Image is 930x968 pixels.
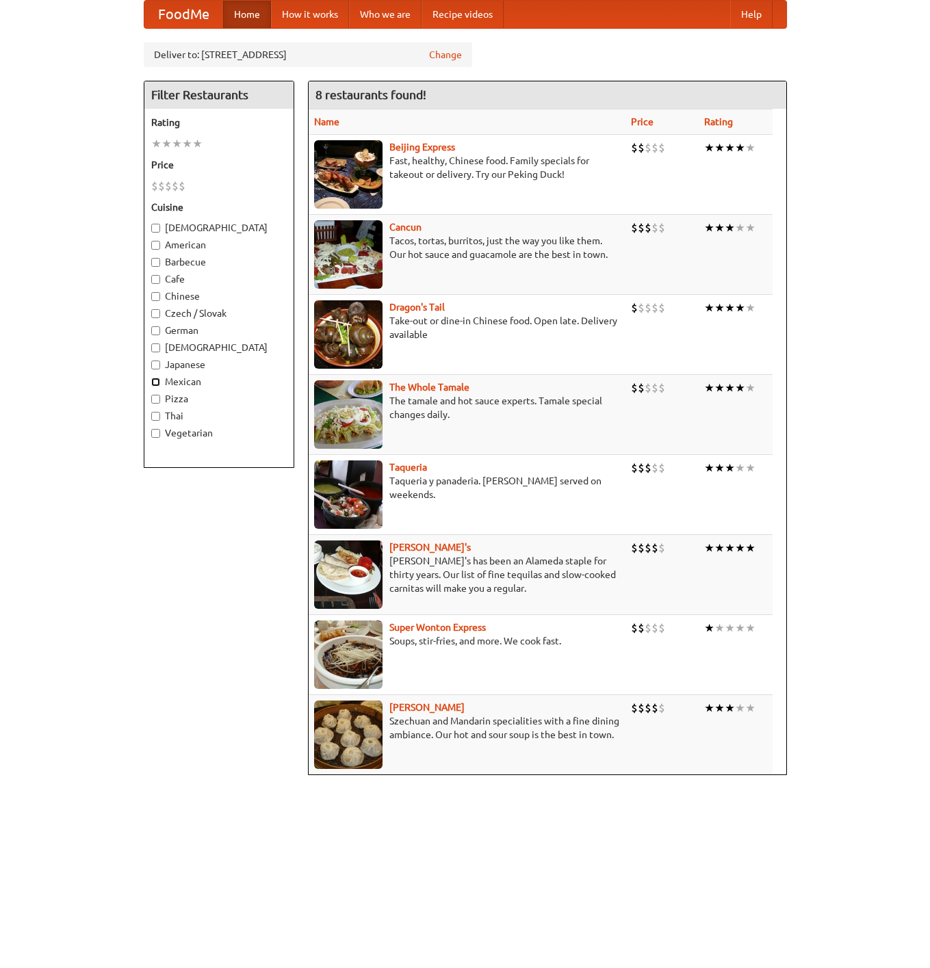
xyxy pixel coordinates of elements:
[645,380,651,395] li: $
[314,116,339,127] a: Name
[314,154,620,181] p: Fast, healthy, Chinese food. Family specials for takeout or delivery. Try our Peking Duck!
[314,394,620,421] p: The tamale and hot sauce experts. Tamale special changes daily.
[704,140,714,155] li: ★
[151,395,160,404] input: Pizza
[745,140,755,155] li: ★
[144,81,294,109] h4: Filter Restaurants
[151,258,160,267] input: Barbecue
[745,300,755,315] li: ★
[162,136,172,151] li: ★
[725,540,735,555] li: ★
[165,179,172,194] li: $
[151,136,162,151] li: ★
[638,300,645,315] li: $
[631,140,638,155] li: $
[704,540,714,555] li: ★
[651,220,658,235] li: $
[714,300,725,315] li: ★
[631,620,638,636] li: $
[631,116,654,127] a: Price
[714,140,725,155] li: ★
[658,701,665,716] li: $
[314,460,383,529] img: taqueria.jpg
[151,392,287,406] label: Pizza
[651,140,658,155] li: $
[151,426,287,440] label: Vegetarian
[151,324,287,337] label: German
[651,380,658,395] li: $
[182,136,192,151] li: ★
[631,300,638,315] li: $
[151,224,160,233] input: [DEMOGRAPHIC_DATA]
[638,380,645,395] li: $
[429,48,462,62] a: Change
[725,220,735,235] li: ★
[389,302,445,313] a: Dragon's Tail
[151,116,287,129] h5: Rating
[725,701,735,716] li: ★
[151,306,287,320] label: Czech / Slovak
[651,701,658,716] li: $
[151,221,287,235] label: [DEMOGRAPHIC_DATA]
[349,1,422,28] a: Who we are
[315,88,426,101] ng-pluralize: 8 restaurants found!
[144,1,223,28] a: FoodMe
[314,540,383,609] img: pedros.jpg
[725,380,735,395] li: ★
[658,380,665,395] li: $
[389,222,422,233] a: Cancun
[645,140,651,155] li: $
[631,460,638,475] li: $
[151,361,160,369] input: Japanese
[172,179,179,194] li: $
[389,382,469,393] a: The Whole Tamale
[658,460,665,475] li: $
[645,300,651,315] li: $
[645,620,651,636] li: $
[714,540,725,555] li: ★
[735,140,745,155] li: ★
[638,140,645,155] li: $
[172,136,182,151] li: ★
[638,460,645,475] li: $
[389,622,486,633] a: Super Wonton Express
[389,462,427,473] a: Taqueria
[151,309,160,318] input: Czech / Slovak
[422,1,504,28] a: Recipe videos
[631,220,638,235] li: $
[725,300,735,315] li: ★
[745,701,755,716] li: ★
[314,701,383,769] img: shandong.jpg
[314,314,620,341] p: Take-out or dine-in Chinese food. Open late. Delivery available
[730,1,773,28] a: Help
[658,140,665,155] li: $
[151,289,287,303] label: Chinese
[735,380,745,395] li: ★
[725,620,735,636] li: ★
[151,158,287,172] h5: Price
[645,460,651,475] li: $
[314,220,383,289] img: cancun.jpg
[745,460,755,475] li: ★
[725,140,735,155] li: ★
[389,142,455,153] a: Beijing Express
[658,540,665,555] li: $
[735,620,745,636] li: ★
[745,620,755,636] li: ★
[645,701,651,716] li: $
[151,292,160,301] input: Chinese
[745,220,755,235] li: ★
[151,341,287,354] label: [DEMOGRAPHIC_DATA]
[314,234,620,261] p: Tacos, tortas, burritos, just the way you like them. Our hot sauce and guacamole are the best in ...
[631,701,638,716] li: $
[658,220,665,235] li: $
[151,378,160,387] input: Mexican
[638,620,645,636] li: $
[735,701,745,716] li: ★
[704,460,714,475] li: ★
[714,380,725,395] li: ★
